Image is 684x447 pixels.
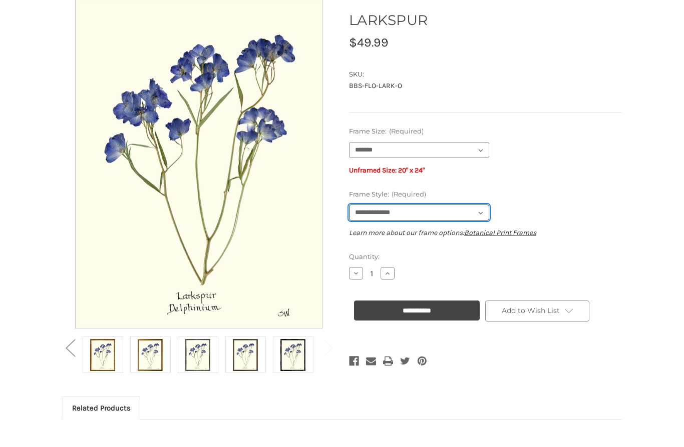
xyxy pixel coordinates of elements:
a: Add to Wish List [485,301,589,322]
label: Quantity: [349,252,621,262]
img: Silver Bead Option 2 Frame [233,338,258,372]
p: Unframed Size: 20" x 24" [349,165,621,176]
label: Frame Size: [349,127,621,137]
a: Botanical Print Frames [464,229,536,237]
dd: BBS-FLO-LARK-O [349,81,621,91]
a: Related Products [63,397,140,419]
img: Gold Bead Option 2 Frame [138,338,163,372]
label: Frame Style: [349,190,621,200]
button: Go to slide 1 of 2 [317,332,337,363]
span: $49.99 [349,35,389,50]
a: Print [383,354,393,368]
img: Walnut Bamboo Frame [280,338,305,372]
small: (Required) [392,190,426,198]
button: Go to slide 1 of 2 [60,332,80,363]
img: Gold Bead Option 1 Frame [90,338,115,372]
span: Add to Wish List [502,306,560,315]
img: Silver Bead Option 1 Frame [185,338,210,372]
dt: SKU: [349,70,619,80]
small: (Required) [389,127,424,135]
p: Learn more about our frame options: [349,228,621,238]
h1: LARKSPUR [349,10,621,31]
